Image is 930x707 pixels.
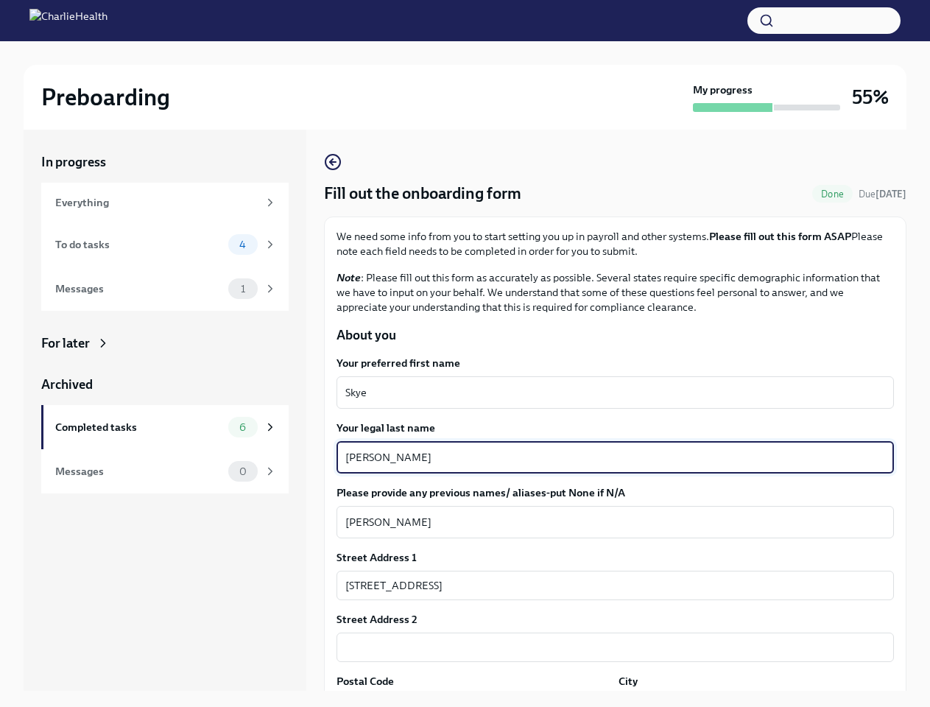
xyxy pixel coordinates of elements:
[230,422,255,433] span: 6
[41,222,289,267] a: To do tasks4
[337,271,361,284] strong: Note
[709,230,851,243] strong: Please fill out this form ASAP
[337,326,894,344] p: About you
[337,270,894,314] p: : Please fill out this form as accurately as possible. Several states require specific demographi...
[29,9,108,32] img: CharlieHealth
[41,267,289,311] a: Messages1
[55,194,258,211] div: Everything
[859,189,906,200] span: Due
[41,376,289,393] a: Archived
[345,513,885,531] textarea: [PERSON_NAME]
[41,334,289,352] a: For later
[337,421,894,435] label: Your legal last name
[859,187,906,201] span: August 26th, 2025 06:00
[337,485,894,500] label: Please provide any previous names/ aliases-put None if N/A
[345,384,885,401] textarea: Skye
[55,419,222,435] div: Completed tasks
[876,189,906,200] strong: [DATE]
[41,82,170,112] h2: Preboarding
[232,284,254,295] span: 1
[41,183,289,222] a: Everything
[337,550,417,565] label: Street Address 1
[337,674,394,689] label: Postal Code
[41,405,289,449] a: Completed tasks6
[619,674,638,689] label: City
[324,183,521,205] h4: Fill out the onboarding form
[852,84,889,110] h3: 55%
[337,229,894,258] p: We need some info from you to start setting you up in payroll and other systems. Please note each...
[41,449,289,493] a: Messages0
[337,612,418,627] label: Street Address 2
[345,449,885,466] textarea: [PERSON_NAME]
[55,236,222,253] div: To do tasks
[693,82,753,97] strong: My progress
[230,239,255,250] span: 4
[812,189,853,200] span: Done
[230,466,256,477] span: 0
[55,281,222,297] div: Messages
[55,463,222,479] div: Messages
[41,334,90,352] div: For later
[337,356,894,370] label: Your preferred first name
[41,153,289,171] a: In progress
